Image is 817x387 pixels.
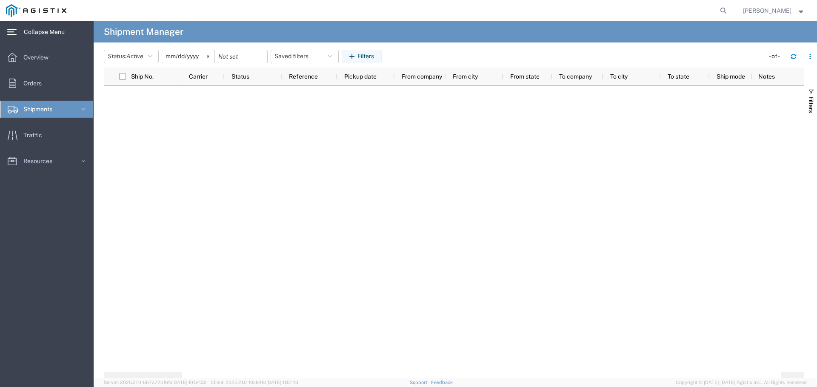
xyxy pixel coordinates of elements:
[131,73,154,80] span: Ship No.
[162,50,214,63] input: Not set
[758,73,775,80] span: Notes
[668,73,689,80] span: To state
[189,73,208,80] span: Carrier
[676,379,807,386] span: Copyright © [DATE]-[DATE] Agistix Inc., All Rights Reserved
[410,380,431,385] a: Support
[342,50,382,63] button: Filters
[23,49,54,66] span: Overview
[126,53,143,59] span: Active
[104,21,183,42] h4: Shipment Manager
[808,96,814,113] span: Filters
[453,73,478,80] span: From city
[266,380,298,385] span: [DATE] 11:51:43
[0,127,93,144] a: Traffic
[215,50,267,63] input: Not set
[0,75,93,92] a: Orders
[104,50,159,63] button: Status:Active
[231,73,249,80] span: Status
[743,6,791,15] span: Roger Podelco
[23,127,48,144] span: Traffic
[0,153,93,169] a: Resources
[402,73,442,80] span: From company
[0,101,93,118] a: Shipments
[6,4,66,17] img: logo
[271,50,339,63] button: Saved filters
[23,101,58,118] span: Shipments
[610,73,628,80] span: To city
[510,73,540,80] span: From state
[559,73,592,80] span: To company
[769,52,784,61] div: - of -
[289,73,318,80] span: Reference
[743,6,806,16] button: [PERSON_NAME]
[344,73,377,80] span: Pickup date
[172,380,207,385] span: [DATE] 10:54:32
[23,153,58,169] span: Resources
[211,380,298,385] span: Client: 2025.21.0-f0c8481
[717,73,745,80] span: Ship mode
[104,380,207,385] span: Server: 2025.21.0-667a72bf6fa
[24,23,71,40] span: Collapse Menu
[0,49,93,66] a: Overview
[23,75,48,92] span: Orders
[431,380,453,385] a: Feedback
